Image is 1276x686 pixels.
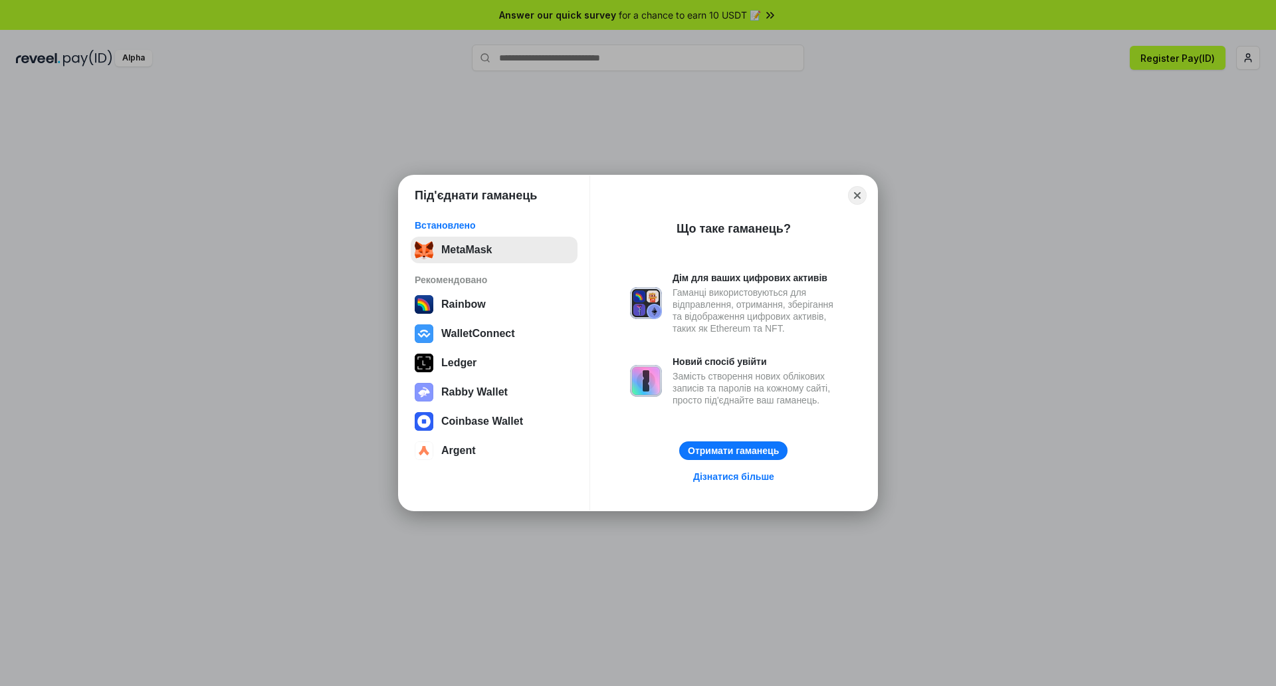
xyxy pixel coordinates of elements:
img: svg+xml,%3Csvg%20width%3D%2228%22%20height%3D%2228%22%20viewBox%3D%220%200%2028%2028%22%20fill%3D... [415,412,433,431]
div: Що таке гаманець? [677,221,791,237]
img: svg+xml,%3Csvg%20width%3D%2228%22%20height%3D%2228%22%20viewBox%3D%220%200%2028%2028%22%20fill%3D... [415,441,433,460]
div: Argent [441,445,476,457]
div: Гаманці використовуються для відправлення, отримання, зберігання та відображення цифрових активів... [673,286,837,334]
div: Rabby Wallet [441,386,508,398]
button: Rainbow [411,291,578,318]
div: Coinbase Wallet [441,415,523,427]
img: svg+xml,%3Csvg%20xmlns%3D%22http%3A%2F%2Fwww.w3.org%2F2000%2Fsvg%22%20fill%3D%22none%22%20viewBox... [630,365,662,397]
div: Дім для ваших цифрових активів [673,272,837,284]
img: svg+xml,%3Csvg%20width%3D%2228%22%20height%3D%2228%22%20viewBox%3D%220%200%2028%2028%22%20fill%3D... [415,324,433,343]
div: Rainbow [441,298,486,310]
div: Дізнатися більше [693,471,774,483]
img: svg+xml,%3Csvg%20xmlns%3D%22http%3A%2F%2Fwww.w3.org%2F2000%2Fsvg%22%20fill%3D%22none%22%20viewBox... [415,383,433,401]
img: svg+xml,%3Csvg%20width%3D%22120%22%20height%3D%22120%22%20viewBox%3D%220%200%20120%20120%22%20fil... [415,295,433,314]
button: Отримати гаманець [679,441,788,460]
button: Coinbase Wallet [411,408,578,435]
h1: Під'єднати гаманець [415,187,537,203]
div: MetaMask [441,244,492,256]
img: svg+xml,%3Csvg%20xmlns%3D%22http%3A%2F%2Fwww.w3.org%2F2000%2Fsvg%22%20width%3D%2228%22%20height%3... [415,354,433,372]
div: Отримати гаманець [688,445,779,457]
div: Рекомендовано [415,274,574,286]
img: svg+xml;base64,PHN2ZyB3aWR0aD0iMzUiIGhlaWdodD0iMzQiIHZpZXdCb3g9IjAgMCAzNSAzNCIgZmlsbD0ibm9uZSIgeG... [415,241,433,259]
div: Новий спосіб увійти [673,356,837,368]
div: Замість створення нових облікових записів та паролів на кожному сайті, просто під'єднайте ваш гам... [673,370,837,406]
button: Close [848,186,867,205]
div: WalletConnect [441,328,515,340]
button: WalletConnect [411,320,578,347]
div: Ledger [441,357,477,369]
img: svg+xml,%3Csvg%20xmlns%3D%22http%3A%2F%2Fwww.w3.org%2F2000%2Fsvg%22%20fill%3D%22none%22%20viewBox... [630,287,662,319]
button: MetaMask [411,237,578,263]
button: Argent [411,437,578,464]
div: Встановлено [415,219,574,231]
a: Дізнатися більше [685,468,782,485]
button: Rabby Wallet [411,379,578,405]
button: Ledger [411,350,578,376]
